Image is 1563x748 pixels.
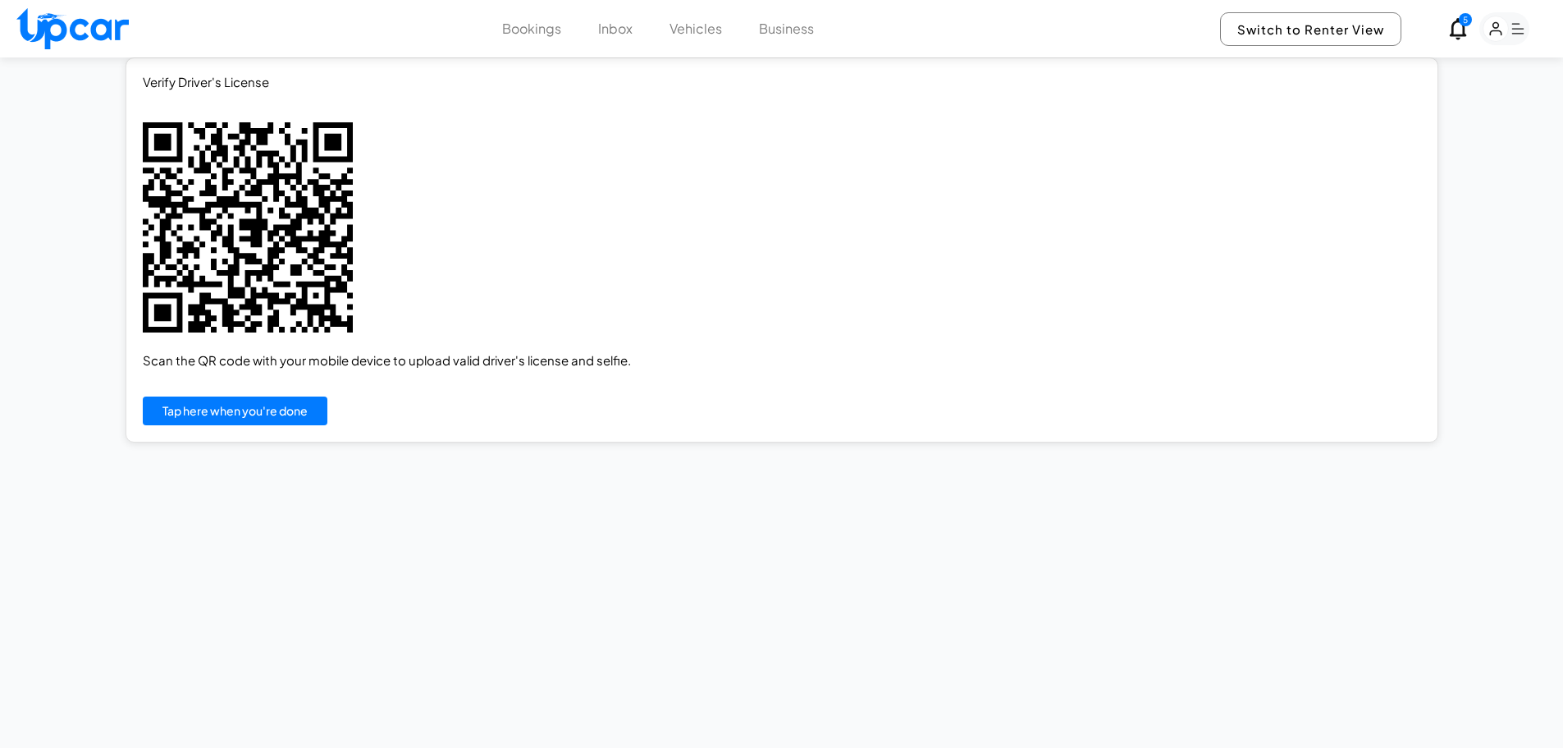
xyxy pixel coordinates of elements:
button: Vehicles [670,19,722,39]
h2: Verify Driver's License [143,75,1421,89]
button: Tap here when you're done [143,397,327,425]
button: Inbox [598,19,633,39]
button: Switch to Renter View [1220,12,1401,46]
button: Business [759,19,814,39]
button: Bookings [502,19,561,39]
img: Carho Logo [16,8,129,49]
p: Scan the QR code with your mobile device to upload valid driver's license and selfie. [143,349,1421,372]
span: You have new notifications [1459,13,1472,26]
